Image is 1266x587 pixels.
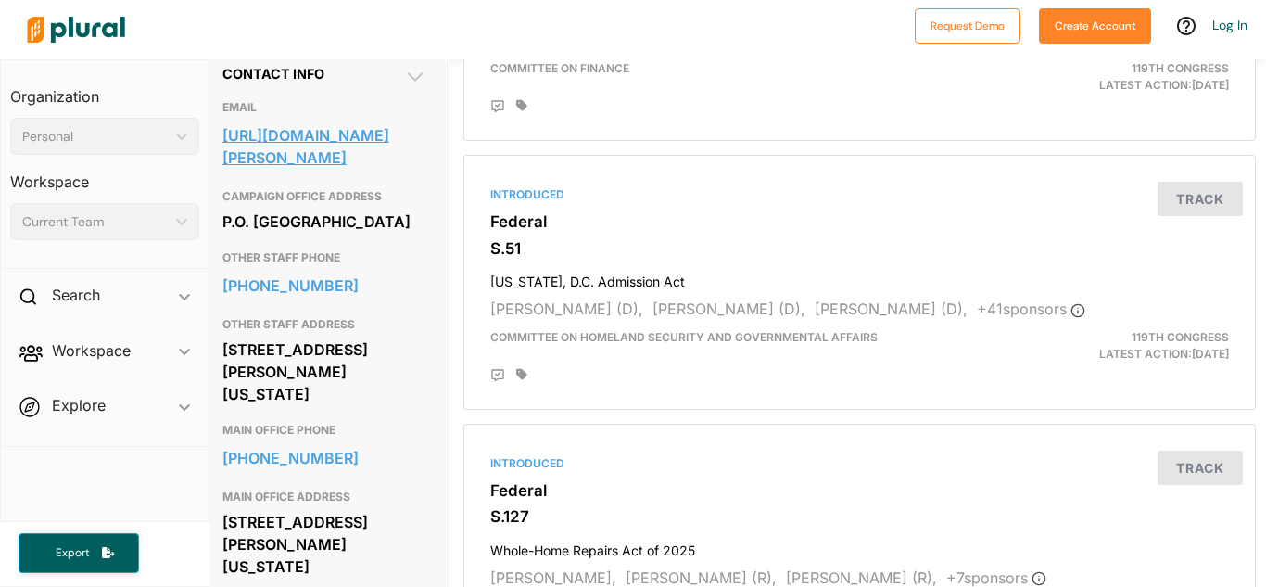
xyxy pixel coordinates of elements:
[222,486,426,508] h3: MAIN OFFICE ADDRESS
[490,455,1229,472] div: Introduced
[490,481,1229,500] h3: Federal
[490,368,505,383] div: Add Position Statement
[490,239,1229,258] h3: S.51
[987,329,1243,363] div: Latest Action: [DATE]
[490,212,1229,231] h3: Federal
[43,545,102,561] span: Export
[490,330,878,344] span: Committee on Homeland Security and Governmental Affairs
[490,99,505,114] div: Add Position Statement
[987,60,1243,94] div: Latest Action: [DATE]
[1039,15,1151,34] a: Create Account
[946,568,1046,587] span: + 7 sponsor s
[222,336,426,408] div: [STREET_ADDRESS][PERSON_NAME][US_STATE]
[626,568,777,587] span: [PERSON_NAME] (R),
[652,300,805,318] span: [PERSON_NAME] (D),
[977,300,1085,318] span: + 41 sponsor s
[222,247,426,269] h3: OTHER STAFF PHONE
[915,8,1020,44] button: Request Demo
[490,507,1229,526] h3: S.127
[490,186,1229,203] div: Introduced
[222,444,426,472] a: [PHONE_NUMBER]
[516,99,527,112] div: Add tags
[222,66,324,82] span: Contact Info
[10,70,199,110] h3: Organization
[222,313,426,336] h3: OTHER STAFF ADDRESS
[222,508,426,581] div: [STREET_ADDRESS][PERSON_NAME][US_STATE]
[1158,182,1243,216] button: Track
[22,212,169,232] div: Current Team
[1132,330,1229,344] span: 119th Congress
[1132,61,1229,75] span: 119th Congress
[1039,8,1151,44] button: Create Account
[22,127,169,147] div: Personal
[222,208,426,236] div: P.O. [GEOGRAPHIC_DATA]
[490,265,1229,290] h4: [US_STATE], D.C. Admission Act
[222,272,426,300] a: [PHONE_NUMBER]
[490,61,629,75] span: Committee on Finance
[1158,451,1243,485] button: Track
[52,285,100,305] h2: Search
[490,568,616,587] span: [PERSON_NAME],
[1212,17,1247,33] a: Log In
[786,568,937,587] span: [PERSON_NAME] (R),
[10,155,199,196] h3: Workspace
[815,300,968,318] span: [PERSON_NAME] (D),
[490,534,1229,559] h4: Whole-Home Repairs Act of 2025
[222,96,426,119] h3: EMAIL
[222,121,426,172] a: [URL][DOMAIN_NAME][PERSON_NAME]
[915,15,1020,34] a: Request Demo
[222,419,426,441] h3: MAIN OFFICE PHONE
[19,533,139,573] button: Export
[516,368,527,381] div: Add tags
[222,185,426,208] h3: CAMPAIGN OFFICE ADDRESS
[490,300,643,318] span: [PERSON_NAME] (D),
